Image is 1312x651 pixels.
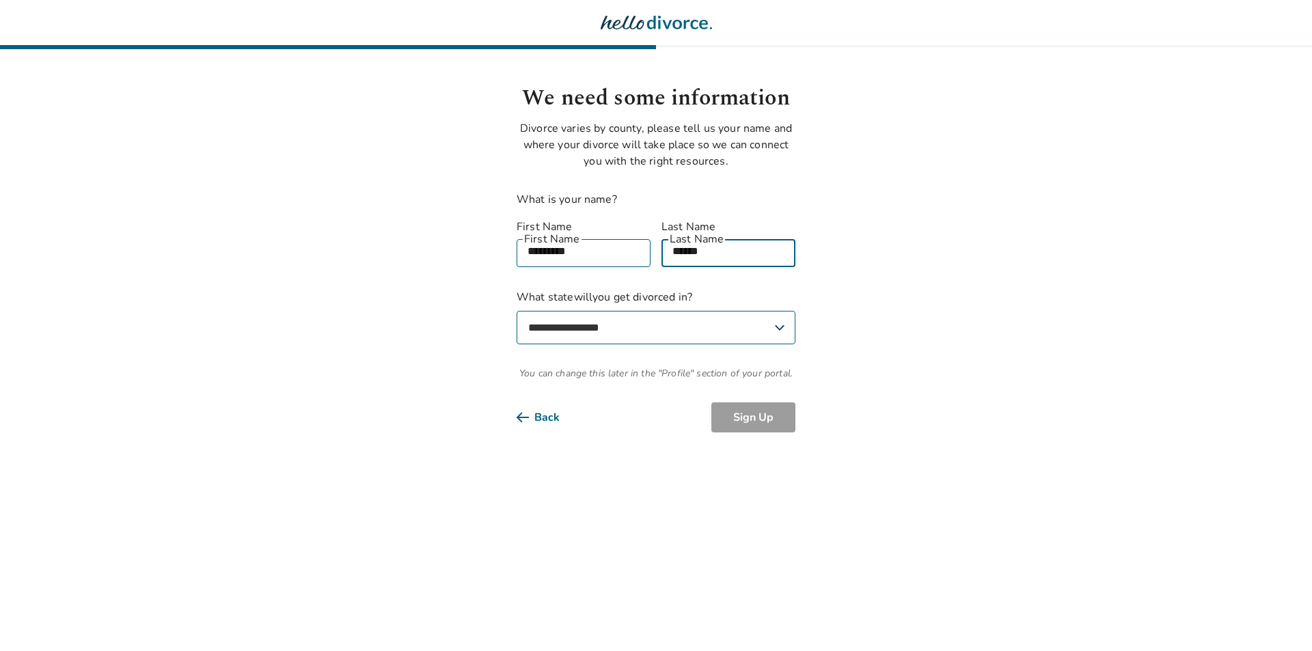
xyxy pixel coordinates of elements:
label: What is your name? [517,192,617,207]
p: Divorce varies by county, please tell us your name and where your divorce will take place so we c... [517,120,795,169]
button: Back [517,402,582,432]
h1: We need some information [517,82,795,115]
button: Sign Up [711,402,795,432]
select: What statewillyou get divorced in? [517,311,795,344]
label: First Name [517,219,651,235]
iframe: Chat Widget [1244,585,1312,651]
label: What state will you get divorced in? [517,289,795,344]
label: Last Name [661,219,795,235]
span: You can change this later in the "Profile" section of your portal. [517,366,795,380]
